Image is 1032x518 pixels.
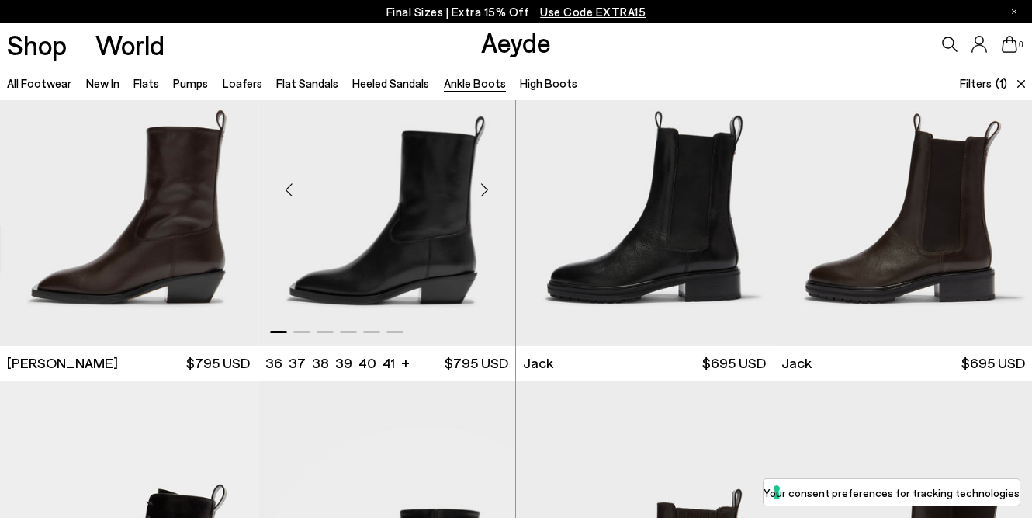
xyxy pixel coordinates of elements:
span: $695 USD [961,353,1025,373]
li: 37 [289,353,306,373]
img: Luis Leather Cowboy Ankle Boots [258,22,516,346]
a: Flats [133,76,159,90]
button: Your consent preferences for tracking technologies [764,479,1020,506]
span: Jack [781,353,812,373]
a: Jack $695 USD [516,346,774,381]
img: Jack Chelsea Boots [516,22,774,346]
a: Heeled Sandals [352,76,429,90]
li: 36 [265,353,282,373]
div: Previous slide [266,166,313,213]
a: Flat Sandals [276,76,338,90]
a: Pumps [173,76,208,90]
li: + [401,352,410,373]
span: Navigate to /collections/ss25-final-sizes [540,5,646,19]
span: $795 USD [186,353,250,373]
div: 1 / 6 [258,22,516,346]
span: Filters [960,76,992,90]
span: $795 USD [445,353,508,373]
a: High Boots [520,76,577,90]
span: (1) [996,75,1007,92]
div: Next slide [461,166,507,213]
a: 0 [1002,36,1017,53]
a: Next slide Previous slide [258,22,516,346]
a: World [95,31,164,58]
a: New In [86,76,119,90]
span: Jack [523,353,553,373]
li: 39 [335,353,352,373]
a: Ankle Boots [444,76,506,90]
p: Final Sizes | Extra 15% Off [386,2,646,22]
span: [PERSON_NAME] [7,353,118,373]
span: 0 [1017,40,1025,49]
li: 38 [312,353,329,373]
a: Aeyde [481,26,551,58]
label: Your consent preferences for tracking technologies [764,485,1020,501]
li: 40 [358,353,376,373]
a: Loafers [223,76,262,90]
ul: variant [265,353,390,373]
a: Shop [7,31,67,58]
li: 41 [383,353,395,373]
div: 1 / 6 [516,22,774,346]
a: Next slide Previous slide [516,22,774,346]
a: 36 37 38 39 40 41 + $795 USD [258,346,516,381]
a: All Footwear [7,76,71,90]
span: $695 USD [702,353,766,373]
